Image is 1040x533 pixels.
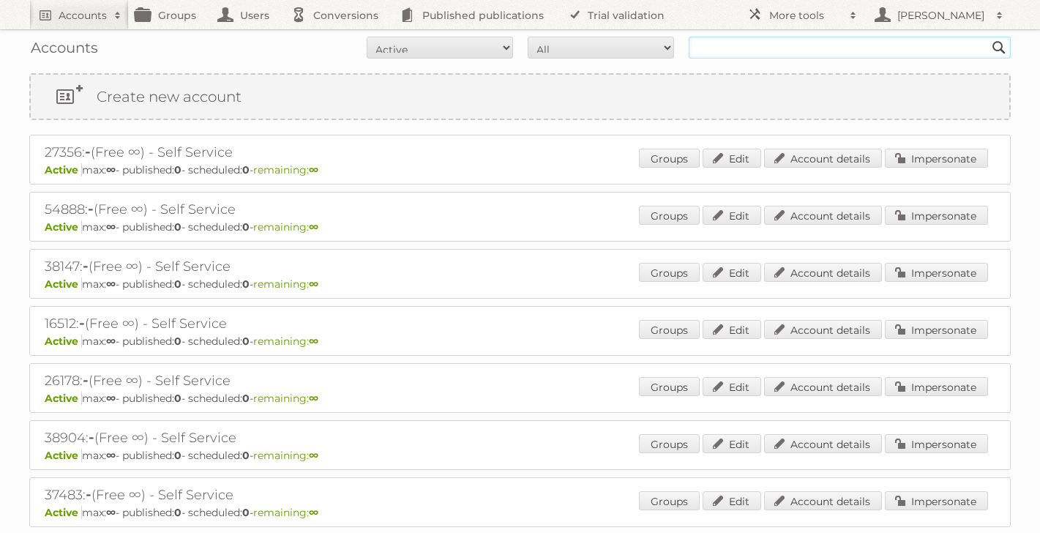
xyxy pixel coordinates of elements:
[253,449,318,462] span: remaining:
[309,335,318,348] strong: ∞
[45,314,557,333] h2: 16512: (Free ∞) - Self Service
[174,335,182,348] strong: 0
[242,277,250,291] strong: 0
[309,449,318,462] strong: ∞
[45,277,82,291] span: Active
[174,277,182,291] strong: 0
[703,206,761,225] a: Edit
[253,163,318,176] span: remaining:
[45,163,995,176] p: max: - published: - scheduled: -
[639,377,700,396] a: Groups
[309,506,318,519] strong: ∞
[45,449,995,462] p: max: - published: - scheduled: -
[988,37,1010,59] input: Search
[242,392,250,405] strong: 0
[309,392,318,405] strong: ∞
[309,220,318,234] strong: ∞
[764,149,882,168] a: Account details
[106,335,116,348] strong: ∞
[106,163,116,176] strong: ∞
[106,449,116,462] strong: ∞
[242,220,250,234] strong: 0
[45,335,995,348] p: max: - published: - scheduled: -
[45,392,82,405] span: Active
[639,491,700,510] a: Groups
[703,149,761,168] a: Edit
[703,434,761,453] a: Edit
[59,8,107,23] h2: Accounts
[885,206,988,225] a: Impersonate
[885,434,988,453] a: Impersonate
[242,449,250,462] strong: 0
[894,8,989,23] h2: [PERSON_NAME]
[703,263,761,282] a: Edit
[174,449,182,462] strong: 0
[88,200,94,217] span: -
[85,143,91,160] span: -
[253,220,318,234] span: remaining:
[885,377,988,396] a: Impersonate
[83,257,89,275] span: -
[45,428,557,447] h2: 38904: (Free ∞) - Self Service
[45,163,82,176] span: Active
[309,163,318,176] strong: ∞
[885,320,988,339] a: Impersonate
[45,485,557,504] h2: 37483: (Free ∞) - Self Service
[639,263,700,282] a: Groups
[86,485,91,503] span: -
[174,163,182,176] strong: 0
[253,392,318,405] span: remaining:
[45,277,995,291] p: max: - published: - scheduled: -
[242,506,250,519] strong: 0
[639,206,700,225] a: Groups
[106,220,116,234] strong: ∞
[309,277,318,291] strong: ∞
[106,506,116,519] strong: ∞
[253,506,318,519] span: remaining:
[885,149,988,168] a: Impersonate
[45,335,82,348] span: Active
[45,506,995,519] p: max: - published: - scheduled: -
[639,434,700,453] a: Groups
[106,277,116,291] strong: ∞
[703,491,761,510] a: Edit
[639,320,700,339] a: Groups
[106,392,116,405] strong: ∞
[31,75,1009,119] a: Create new account
[83,371,89,389] span: -
[45,449,82,462] span: Active
[45,257,557,276] h2: 38147: (Free ∞) - Self Service
[89,428,94,446] span: -
[45,220,82,234] span: Active
[45,506,82,519] span: Active
[764,263,882,282] a: Account details
[45,392,995,405] p: max: - published: - scheduled: -
[885,491,988,510] a: Impersonate
[174,506,182,519] strong: 0
[253,277,318,291] span: remaining:
[174,220,182,234] strong: 0
[639,149,700,168] a: Groups
[242,163,250,176] strong: 0
[45,200,557,219] h2: 54888: (Free ∞) - Self Service
[45,220,995,234] p: max: - published: - scheduled: -
[764,434,882,453] a: Account details
[764,206,882,225] a: Account details
[764,320,882,339] a: Account details
[769,8,842,23] h2: More tools
[79,314,85,332] span: -
[885,263,988,282] a: Impersonate
[703,320,761,339] a: Edit
[703,377,761,396] a: Edit
[764,491,882,510] a: Account details
[242,335,250,348] strong: 0
[174,392,182,405] strong: 0
[253,335,318,348] span: remaining:
[45,371,557,390] h2: 26178: (Free ∞) - Self Service
[45,143,557,162] h2: 27356: (Free ∞) - Self Service
[764,377,882,396] a: Account details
